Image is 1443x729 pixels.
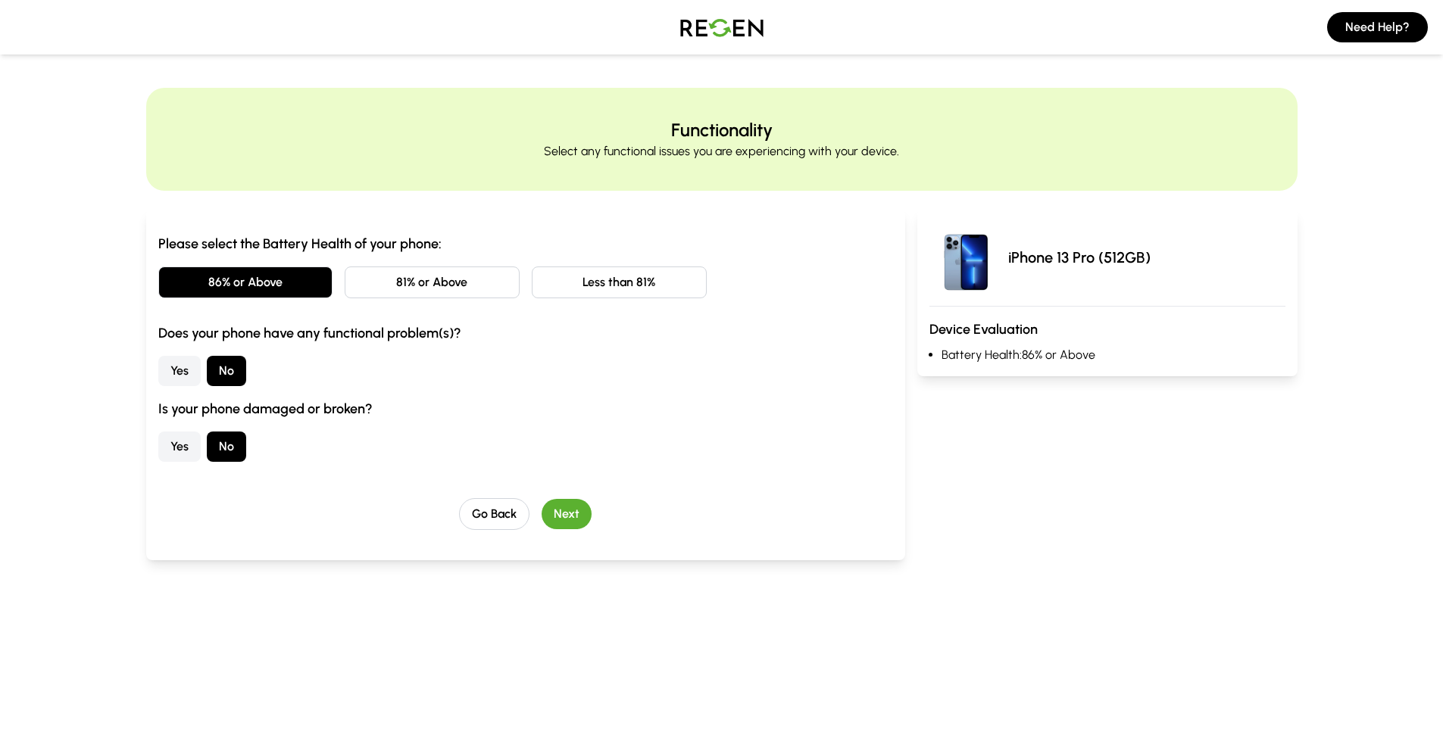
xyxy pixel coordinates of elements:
[459,498,529,530] button: Go Back
[158,266,333,298] button: 86% or Above
[542,499,592,529] button: Next
[345,266,520,298] button: 81% or Above
[929,221,1002,294] img: iPhone 13 Pro
[1008,247,1151,268] p: iPhone 13 Pro (512GB)
[207,356,246,386] button: No
[544,142,899,160] p: Select any functional issues you are experiencing with your device.
[1327,12,1428,42] button: Need Help?
[942,346,1285,364] li: Battery Health: 86% or Above
[671,118,773,142] h2: Functionality
[929,319,1285,340] h3: Device Evaluation
[158,233,894,254] h3: Please select the Battery Health of your phone:
[158,356,201,386] button: Yes
[669,6,775,48] img: Logo
[207,431,246,462] button: No
[158,431,201,462] button: Yes
[532,266,707,298] button: Less than 81%
[158,398,894,419] h3: Is your phone damaged or broken?
[158,322,894,344] h3: Does your phone have any functional problem(s)?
